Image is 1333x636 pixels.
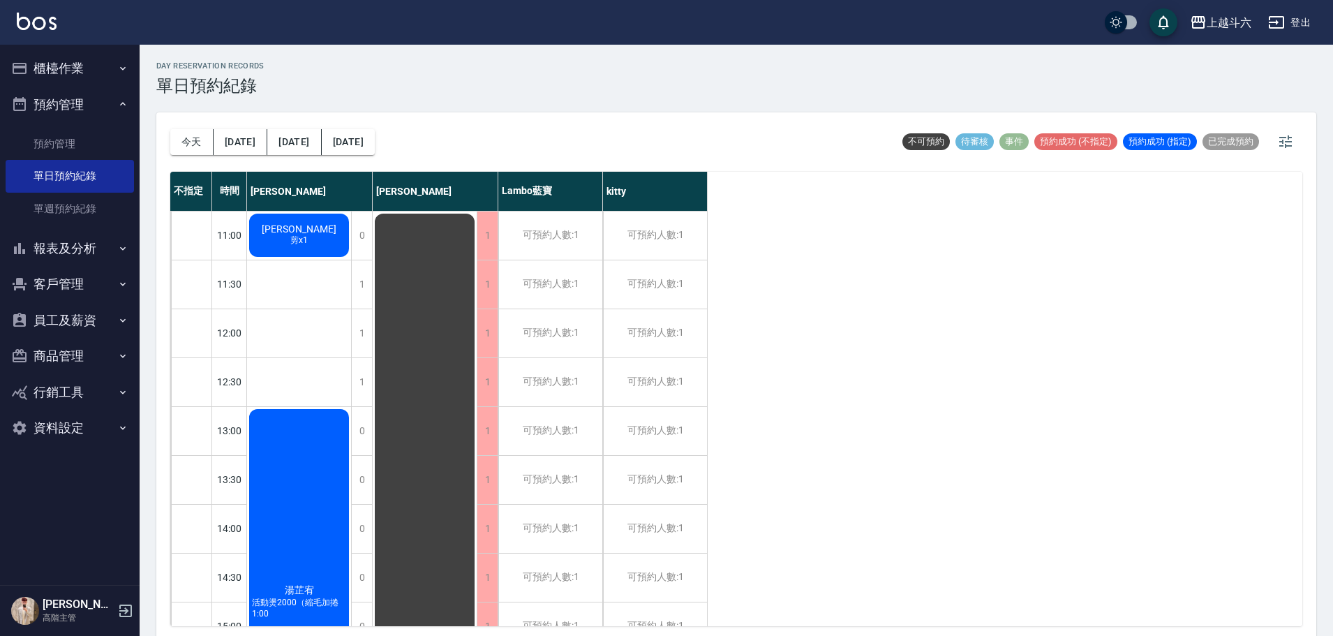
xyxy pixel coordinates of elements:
[603,309,707,357] div: 可預約人數:1
[498,554,602,602] div: 可預約人數:1
[6,193,134,225] a: 單週預約紀錄
[498,172,603,211] div: Lambo藍寶
[1202,135,1259,148] span: 已完成預約
[603,505,707,553] div: 可預約人數:1
[6,374,134,411] button: 行銷工具
[212,357,247,406] div: 12:30
[259,223,339,235] span: [PERSON_NAME]
[212,172,247,211] div: 時間
[351,554,372,602] div: 0
[170,129,214,155] button: 今天
[351,407,372,455] div: 0
[498,358,602,406] div: 可預約人數:1
[477,309,498,357] div: 1
[477,505,498,553] div: 1
[1263,10,1316,36] button: 登出
[282,584,317,597] span: 湯芷宥
[351,358,372,406] div: 1
[212,211,247,260] div: 11:00
[373,172,498,211] div: [PERSON_NAME]
[212,455,247,504] div: 13:30
[6,50,134,87] button: 櫃檯作業
[17,13,57,30] img: Logo
[498,407,602,455] div: 可預約人數:1
[212,406,247,455] div: 13:00
[351,212,372,260] div: 0
[267,129,321,155] button: [DATE]
[212,553,247,602] div: 14:30
[6,128,134,160] a: 預約管理
[955,135,994,148] span: 待審核
[351,505,372,553] div: 0
[156,76,265,96] h3: 單日預約紀錄
[902,135,950,148] span: 不可預約
[477,260,498,309] div: 1
[603,407,707,455] div: 可預約人數:1
[351,260,372,309] div: 1
[212,504,247,553] div: 14:00
[603,358,707,406] div: 可預約人數:1
[11,597,39,625] img: Person
[6,266,134,302] button: 客戶管理
[477,212,498,260] div: 1
[6,230,134,267] button: 報表及分析
[498,212,602,260] div: 可預約人數:1
[1207,14,1251,31] div: 上越斗六
[6,302,134,339] button: 員工及薪資
[498,309,602,357] div: 可預約人數:1
[351,456,372,504] div: 0
[1149,8,1177,36] button: save
[6,338,134,374] button: 商品管理
[603,172,708,211] div: kitty
[477,554,498,602] div: 1
[6,160,134,192] a: 單日預約紀錄
[170,172,212,211] div: 不指定
[288,235,311,246] span: 剪x1
[603,456,707,504] div: 可預約人數:1
[322,129,375,155] button: [DATE]
[999,135,1029,148] span: 事件
[1123,135,1197,148] span: 預約成功 (指定)
[212,260,247,309] div: 11:30
[603,554,707,602] div: 可預約人數:1
[249,597,349,619] span: 活動燙2000（縮毛加捲 1:00
[6,410,134,446] button: 資料設定
[477,407,498,455] div: 1
[43,612,114,624] p: 高階主管
[1034,135,1117,148] span: 預約成功 (不指定)
[247,172,373,211] div: [PERSON_NAME]
[477,358,498,406] div: 1
[1184,8,1257,37] button: 上越斗六
[156,61,265,71] h2: day Reservation records
[6,87,134,123] button: 預約管理
[498,505,602,553] div: 可預約人數:1
[498,456,602,504] div: 可預約人數:1
[212,309,247,357] div: 12:00
[603,260,707,309] div: 可預約人數:1
[477,456,498,504] div: 1
[603,212,707,260] div: 可預約人數:1
[351,309,372,357] div: 1
[214,129,267,155] button: [DATE]
[498,260,602,309] div: 可預約人數:1
[43,598,114,612] h5: [PERSON_NAME]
